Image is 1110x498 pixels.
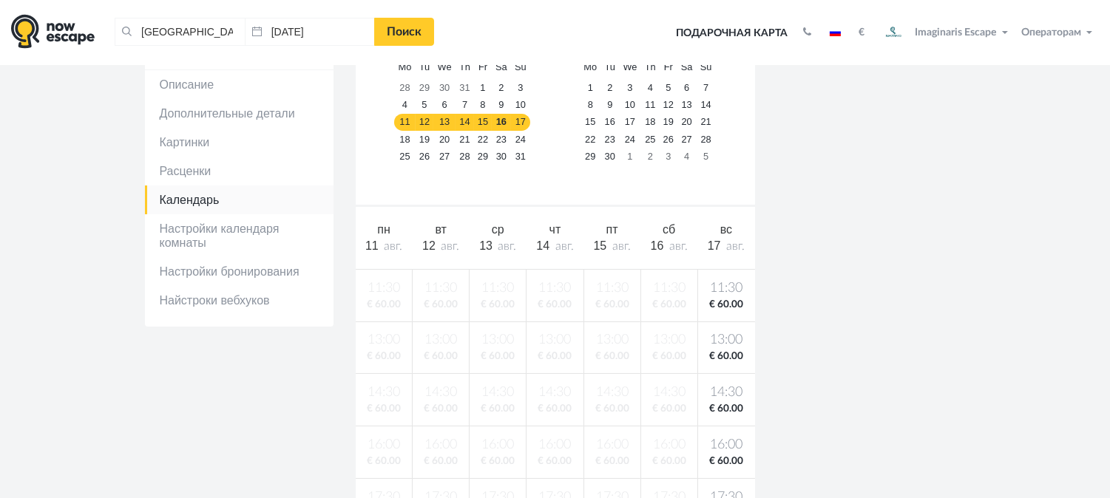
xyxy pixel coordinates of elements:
[492,80,511,97] a: 2
[394,148,415,165] a: 25
[600,131,619,148] a: 23
[456,114,474,131] a: 14
[600,114,619,131] a: 16
[416,131,434,148] a: 19
[492,114,511,131] a: 16
[851,25,872,40] button: €
[492,97,511,114] a: 9
[876,18,1015,47] button: Imaginaris Escape
[511,148,530,165] a: 31
[619,148,641,165] a: 1
[580,114,600,131] a: 15
[145,185,334,214] a: Календарь
[1021,27,1081,38] span: Операторам
[619,114,641,131] a: 17
[416,80,434,97] a: 29
[456,131,474,148] a: 21
[511,97,530,114] a: 10
[697,97,716,114] a: 14
[697,148,716,165] a: 5
[612,240,631,252] span: авг.
[859,27,864,38] strong: €
[394,97,415,114] a: 4
[701,331,752,349] span: 13:00
[580,97,600,114] a: 8
[474,114,492,131] a: 15
[619,80,641,97] a: 3
[115,18,245,46] input: Город или название квеста
[641,148,660,165] a: 2
[492,148,511,165] a: 30
[474,97,492,114] a: 8
[663,223,675,236] span: сб
[619,97,641,114] a: 10
[377,223,390,236] span: пн
[583,61,597,72] span: Monday
[11,14,95,49] img: logo
[492,223,504,236] span: ср
[641,131,660,148] a: 25
[495,61,507,72] span: Saturday
[456,148,474,165] a: 28
[474,80,492,97] a: 1
[394,131,415,148] a: 18
[419,61,430,72] span: Tuesday
[701,454,752,468] span: € 60.00
[660,131,677,148] a: 26
[677,80,697,97] a: 6
[416,97,434,114] a: 5
[606,223,618,236] span: пт
[600,148,619,165] a: 30
[726,240,745,252] span: авг.
[422,239,436,252] span: 12
[145,257,334,286] a: Настройки бронирования
[145,214,334,257] a: Настройки календаря комнаты
[677,114,697,131] a: 20
[697,114,716,131] a: 21
[245,18,375,46] input: Дата
[474,148,492,165] a: 29
[511,80,530,97] a: 3
[580,131,600,148] a: 22
[660,148,677,165] a: 3
[441,240,459,252] span: авг.
[641,114,660,131] a: 18
[416,148,434,165] a: 26
[549,223,561,236] span: чт
[399,61,412,72] span: Monday
[145,157,334,185] a: Расценки
[433,97,456,114] a: 6
[916,24,997,38] span: Imaginaris Escape
[478,61,487,72] span: Friday
[697,80,716,97] a: 7
[394,114,415,131] a: 11
[720,223,732,236] span: вс
[701,383,752,402] span: 14:30
[433,114,456,131] a: 13
[365,239,379,252] span: 11
[830,29,841,36] img: ru.jpg
[145,128,334,157] a: Картинки
[145,99,334,128] a: Дополнительные детали
[1018,25,1099,40] button: Операторам
[435,223,446,236] span: вт
[701,298,752,312] span: € 60.00
[701,279,752,298] span: 11:30
[600,97,619,114] a: 9
[492,131,511,148] a: 23
[660,80,677,97] a: 5
[669,240,688,252] span: авг.
[641,97,660,114] a: 11
[438,61,452,72] span: Wednesday
[660,97,677,114] a: 12
[660,114,677,131] a: 19
[536,239,549,252] span: 14
[416,114,434,131] a: 12
[708,239,721,252] span: 17
[580,148,600,165] a: 29
[594,239,607,252] span: 15
[600,80,619,97] a: 2
[619,131,641,148] a: 24
[511,131,530,148] a: 24
[374,18,434,46] a: Поиск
